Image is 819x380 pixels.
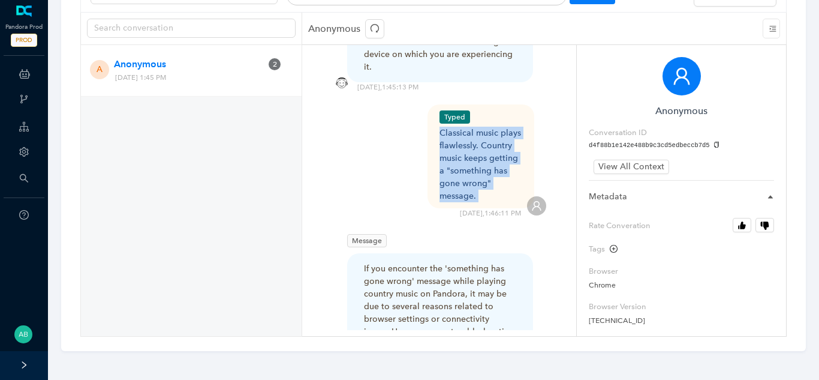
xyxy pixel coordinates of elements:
label: Browser Version [589,301,774,313]
span: redo [370,23,380,33]
div: Tags [589,243,618,255]
p: [TECHNICAL_ID] [589,315,774,327]
p: Chrome [589,280,774,291]
input: Search conversation [94,22,279,35]
label: Conversation ID [589,127,647,139]
p: Anonymous [308,19,389,38]
span: caret-right [767,193,774,201]
p: If you encounter the 'something has gone wrong' message while playing country music on Pandora, i... [364,262,516,351]
span: user [672,67,691,86]
sup: 2 [269,58,281,70]
div: [DATE] , 1:46:11 PM [460,208,521,219]
button: Rate Converation [733,218,751,232]
div: Metadata [589,190,774,208]
img: ICONS_Black_Listener_Smile.png [333,74,351,92]
span: user [531,201,542,211]
span: Anonymous [114,57,261,71]
span: Message [347,234,387,247]
span: question-circle [19,210,29,220]
button: Rate Converation [755,218,774,232]
span: menu-unfold [769,25,776,32]
label: Browser [589,265,774,277]
span: Typed [439,110,470,124]
span: search [19,173,29,183]
button: View All Context [594,160,669,174]
span: setting [19,147,29,157]
span: Metadata [589,190,760,204]
span: branches [19,94,29,104]
label: Operating System [589,336,774,348]
span: View All Context [598,160,664,173]
label: Rate Converation [589,218,774,234]
div: Classical music plays flawlessly. Country music keeps getting a "something has gone wrong" message. [439,127,523,202]
span: [DATE] 1:45 PM [111,71,234,84]
div: [DATE] , 1:45:13 PM [357,82,418,92]
span: PROD [11,34,37,47]
img: 9dc45caa330db7e347f45a7533af08f6 [14,325,32,343]
span: copy [713,142,720,148]
h6: Anonymous [589,105,774,116]
span: plus-circle [610,245,618,253]
pre: d4f88b1e142e488b9c3cd5edbeccb7d5 [589,141,774,151]
span: A [97,63,103,76]
span: 2 [273,60,277,68]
